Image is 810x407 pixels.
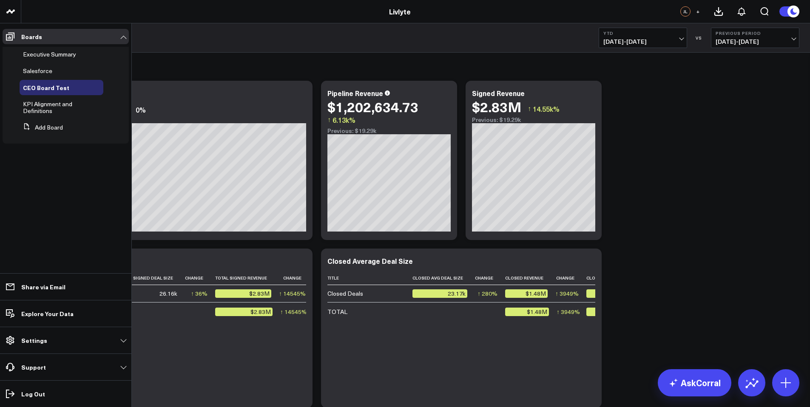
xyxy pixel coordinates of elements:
[696,8,700,14] span: +
[327,271,412,285] th: Title
[327,289,363,298] div: Closed Deals
[505,308,549,316] div: $1.48M
[20,120,63,135] button: Add Board
[477,289,497,298] div: ↑ 280%
[412,289,467,298] div: 23.17k
[159,289,177,298] div: 26.16k
[136,105,146,114] div: 0%
[21,390,45,397] p: Log Out
[599,28,687,48] button: YTD[DATE]-[DATE]
[21,310,74,317] p: Explore Your Data
[21,33,42,40] p: Boards
[21,364,46,370] p: Support
[21,283,65,290] p: Share via Email
[327,88,383,98] div: Pipeline Revenue
[716,31,795,36] b: Previous Period
[716,38,795,45] span: [DATE] - [DATE]
[21,337,47,344] p: Settings
[23,51,76,58] a: Executive Summary
[711,28,799,48] button: Previous Period[DATE]-[DATE]
[327,114,331,125] span: ↑
[555,289,579,298] div: ↑ 3949%
[23,67,52,75] span: Salesforce
[533,104,560,113] span: 14.55k%
[586,271,631,285] th: Closed Deals
[123,271,185,285] th: Avg Signed Deal Size
[215,308,273,316] div: $2.83M
[215,289,271,298] div: $2.83M
[505,271,555,285] th: Closed Revenue
[185,271,215,285] th: Change
[658,369,731,396] a: AskCorral
[557,308,580,316] div: ↑ 3949%
[215,271,279,285] th: Total Signed Revenue
[586,289,624,298] div: 64
[412,271,475,285] th: Closed Avg Deal Size
[691,35,707,40] div: VS
[327,256,413,266] div: Closed Average Deal Size
[586,308,625,316] div: 64
[191,289,207,298] div: ↑ 36%
[23,83,69,92] span: CEO Board Test
[23,101,92,114] a: KPI Alignment and Definitions
[333,115,355,124] span: 6.13k%
[472,88,525,98] div: Signed Revenue
[327,127,451,134] div: Previous: $19.29k
[38,116,306,123] div: Previous: $1.52M
[528,103,531,114] span: ↑
[3,386,129,401] a: Log Out
[279,289,306,298] div: ↑ 14545%
[23,50,76,58] span: Executive Summary
[603,31,682,36] b: YTD
[693,6,703,17] button: +
[472,116,595,123] div: Previous: $19.29k
[603,38,682,45] span: [DATE] - [DATE]
[505,289,548,298] div: $1.48M
[279,271,313,285] th: Change
[23,100,72,115] span: KPI Alignment and Definitions
[280,308,307,316] div: ↑ 14545%
[389,7,411,16] a: Livlyte
[472,99,521,114] div: $2.83M
[680,6,691,17] div: JL
[23,68,52,74] a: Salesforce
[475,271,505,285] th: Change
[327,308,347,316] div: TOTAL
[23,84,69,91] a: CEO Board Test
[555,271,586,285] th: Change
[327,99,418,114] div: $1,202,634.73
